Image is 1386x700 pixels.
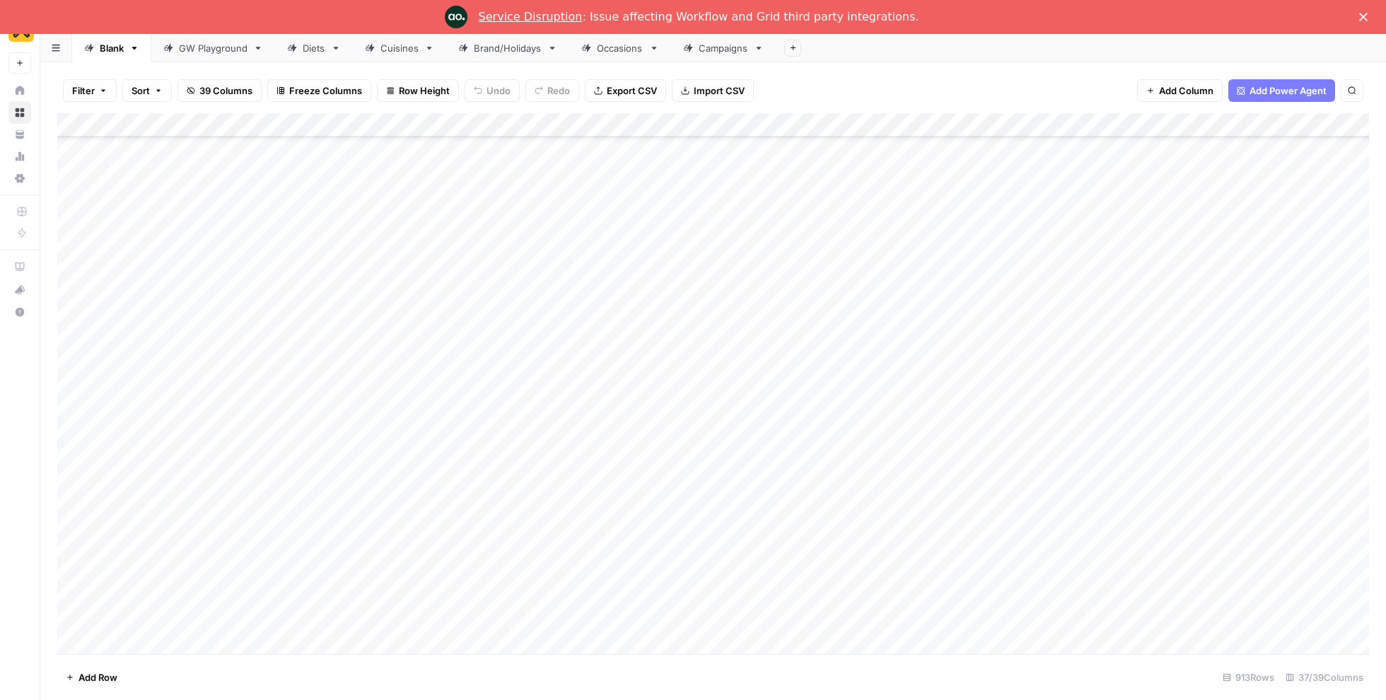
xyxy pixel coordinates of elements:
[465,79,520,102] button: Undo
[267,79,371,102] button: Freeze Columns
[8,101,31,124] a: Browse
[1250,84,1327,98] span: Add Power Agent
[1280,666,1369,689] div: 37/39 Columns
[8,256,31,278] a: AirOps Academy
[607,84,657,98] span: Export CSV
[8,79,31,102] a: Home
[1217,666,1280,689] div: 913 Rows
[8,301,31,323] button: Help + Support
[1159,84,1213,98] span: Add Column
[479,10,583,23] a: Service Disruption
[1359,13,1373,21] div: Close
[177,79,262,102] button: 39 Columns
[445,6,467,28] img: Profile image for Engineering
[525,79,579,102] button: Redo
[479,10,919,24] div: : Issue affecting Workflow and Grid third party integrations.
[547,84,570,98] span: Redo
[8,145,31,168] a: Usage
[585,79,666,102] button: Export CSV
[487,84,511,98] span: Undo
[399,84,450,98] span: Row Height
[694,84,745,98] span: Import CSV
[9,279,30,300] div: What's new?
[380,41,419,55] div: Cuisines
[72,84,95,98] span: Filter
[179,41,248,55] div: GW Playground
[199,84,252,98] span: 39 Columns
[1137,79,1223,102] button: Add Column
[63,79,117,102] button: Filter
[8,123,31,146] a: Your Data
[303,41,325,55] div: Diets
[353,34,446,62] a: Cuisines
[78,670,117,684] span: Add Row
[377,79,459,102] button: Row Height
[597,41,643,55] div: Occasions
[671,34,776,62] a: Campaigns
[72,34,151,62] a: Blank
[132,84,150,98] span: Sort
[289,84,362,98] span: Freeze Columns
[474,41,542,55] div: Brand/Holidays
[275,34,353,62] a: Diets
[569,34,671,62] a: Occasions
[699,41,748,55] div: Campaigns
[122,79,172,102] button: Sort
[1228,79,1335,102] button: Add Power Agent
[8,278,31,301] button: What's new?
[8,167,31,190] a: Settings
[672,79,754,102] button: Import CSV
[151,34,275,62] a: GW Playground
[100,41,124,55] div: Blank
[446,34,569,62] a: Brand/Holidays
[57,666,126,689] button: Add Row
